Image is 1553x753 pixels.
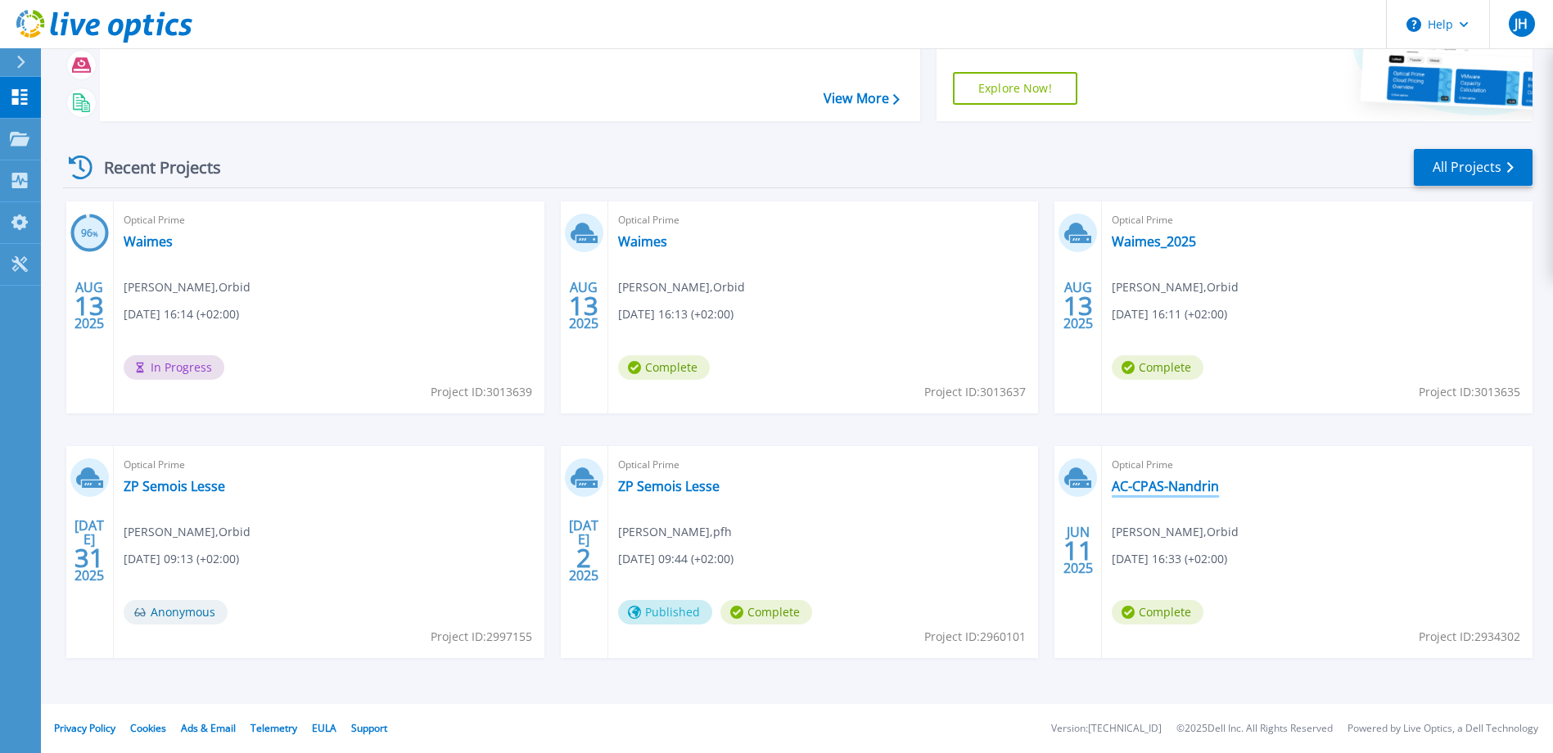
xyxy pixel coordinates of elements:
span: [PERSON_NAME] , Orbid [124,278,251,296]
span: Complete [1112,355,1203,380]
a: View More [824,91,900,106]
div: Recent Projects [63,147,243,187]
li: Powered by Live Optics, a Dell Technology [1348,724,1538,734]
div: AUG 2025 [568,276,599,336]
span: Project ID: 3013635 [1419,383,1520,401]
a: Ads & Email [181,721,236,735]
span: 11 [1063,543,1093,557]
span: Optical Prime [618,456,1029,474]
span: Optical Prime [1112,456,1523,474]
span: Project ID: 3013639 [431,383,532,401]
span: JH [1515,17,1528,30]
h3: 96 [70,224,109,243]
a: ZP Semois Lesse [618,478,720,494]
span: 2 [576,551,591,565]
div: [DATE] 2025 [568,521,599,580]
span: [DATE] 16:33 (+02:00) [1112,550,1227,568]
a: ZP Semois Lesse [124,478,225,494]
span: [PERSON_NAME] , pfh [618,523,732,541]
div: [DATE] 2025 [74,521,105,580]
span: [PERSON_NAME] , Orbid [1112,278,1239,296]
span: Optical Prime [124,211,535,229]
span: Complete [720,600,812,624]
a: Waimes_2025 [1112,233,1196,250]
div: AUG 2025 [74,276,105,336]
span: Optical Prime [124,456,535,474]
span: Complete [618,355,710,380]
a: Waimes [618,233,667,250]
a: AC-CPAS-Nandrin [1112,478,1219,494]
span: 13 [569,299,598,313]
span: [DATE] 09:13 (+02:00) [124,550,239,568]
span: Anonymous [124,600,228,624]
span: Project ID: 2997155 [431,628,532,646]
span: Project ID: 2960101 [924,628,1026,646]
span: Published [618,600,712,624]
span: [DATE] 16:11 (+02:00) [1112,305,1227,323]
span: [DATE] 09:44 (+02:00) [618,550,734,568]
span: 13 [74,299,104,313]
span: Optical Prime [618,211,1029,229]
a: Telemetry [251,721,297,735]
a: Cookies [130,721,166,735]
span: [DATE] 16:13 (+02:00) [618,305,734,323]
span: Optical Prime [1112,211,1523,229]
li: Version: [TECHNICAL_ID] [1051,724,1162,734]
span: Project ID: 2934302 [1419,628,1520,646]
a: EULA [312,721,336,735]
a: Explore Now! [953,72,1077,105]
a: Support [351,721,387,735]
div: AUG 2025 [1063,276,1094,336]
span: 31 [74,551,104,565]
span: [PERSON_NAME] , Orbid [124,523,251,541]
span: Project ID: 3013637 [924,383,1026,401]
span: Complete [1112,600,1203,624]
span: [PERSON_NAME] , Orbid [1112,523,1239,541]
a: Waimes [124,233,173,250]
span: 13 [1063,299,1093,313]
span: [PERSON_NAME] , Orbid [618,278,745,296]
a: Privacy Policy [54,721,115,735]
div: JUN 2025 [1063,521,1094,580]
span: % [93,229,98,238]
span: [DATE] 16:14 (+02:00) [124,305,239,323]
a: All Projects [1414,149,1533,186]
li: © 2025 Dell Inc. All Rights Reserved [1176,724,1333,734]
span: In Progress [124,355,224,380]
